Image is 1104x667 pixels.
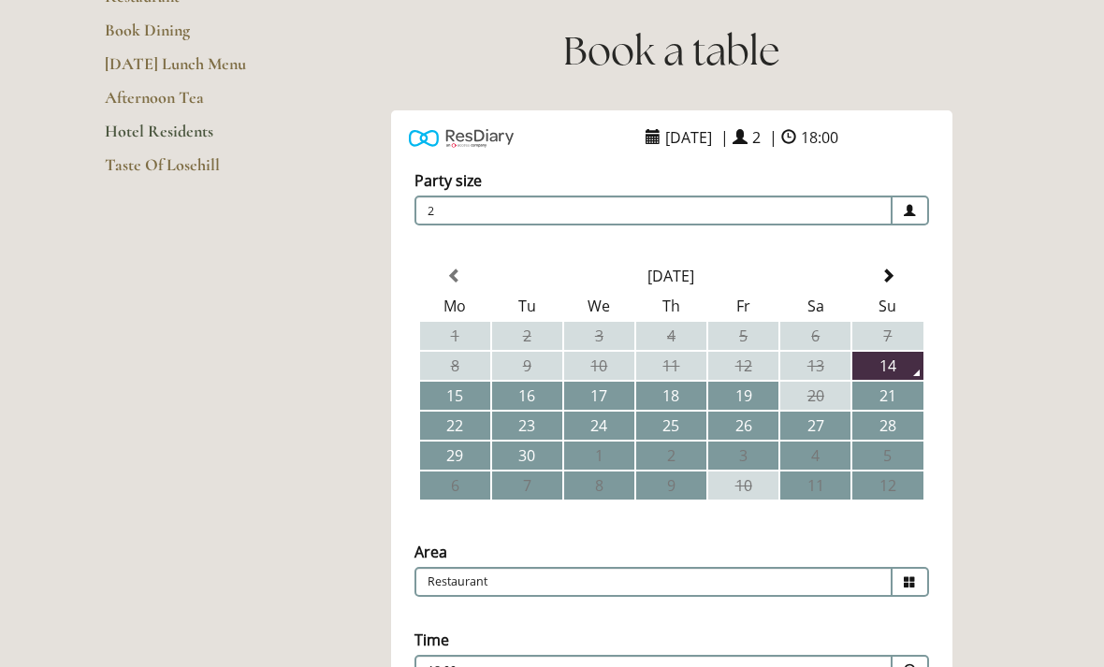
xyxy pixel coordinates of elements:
[780,352,850,380] td: 13
[492,322,562,350] td: 2
[748,123,765,152] span: 2
[769,127,777,148] span: |
[564,322,634,350] td: 3
[492,412,562,440] td: 23
[636,352,706,380] td: 11
[852,322,922,350] td: 7
[447,268,462,283] span: Previous Month
[420,352,490,380] td: 8
[492,382,562,410] td: 16
[780,382,850,410] td: 20
[780,292,850,320] th: Sa
[708,442,778,470] td: 3
[414,196,893,225] span: 2
[720,127,729,148] span: |
[420,322,490,350] td: 1
[636,412,706,440] td: 25
[492,262,851,290] th: Select Month
[636,322,706,350] td: 4
[414,170,482,191] label: Party size
[852,412,922,440] td: 28
[409,124,514,152] img: Powered by ResDiary
[564,442,634,470] td: 1
[796,123,843,152] span: 18:00
[780,412,850,440] td: 27
[636,442,706,470] td: 2
[420,471,490,500] td: 6
[105,87,283,121] a: Afternoon Tea
[780,322,850,350] td: 6
[780,471,850,500] td: 11
[343,23,999,79] h1: Book a table
[852,471,922,500] td: 12
[708,352,778,380] td: 12
[708,322,778,350] td: 5
[492,471,562,500] td: 7
[852,382,922,410] td: 21
[492,292,562,320] th: Tu
[708,292,778,320] th: Fr
[564,382,634,410] td: 17
[564,292,634,320] th: We
[564,352,634,380] td: 10
[708,412,778,440] td: 26
[564,471,634,500] td: 8
[852,352,922,380] td: 14
[492,352,562,380] td: 9
[564,412,634,440] td: 24
[880,268,895,283] span: Next Month
[661,123,717,152] span: [DATE]
[636,382,706,410] td: 18
[780,442,850,470] td: 4
[636,292,706,320] th: Th
[708,471,778,500] td: 10
[708,382,778,410] td: 19
[852,292,922,320] th: Su
[420,382,490,410] td: 15
[636,471,706,500] td: 9
[492,442,562,470] td: 30
[420,412,490,440] td: 22
[105,20,283,53] a: Book Dining
[420,292,490,320] th: Mo
[420,442,490,470] td: 29
[414,630,449,650] label: Time
[852,442,922,470] td: 5
[105,121,283,154] a: Hotel Residents
[105,53,283,87] a: [DATE] Lunch Menu
[414,542,447,562] label: Area
[105,154,283,188] a: Taste Of Losehill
